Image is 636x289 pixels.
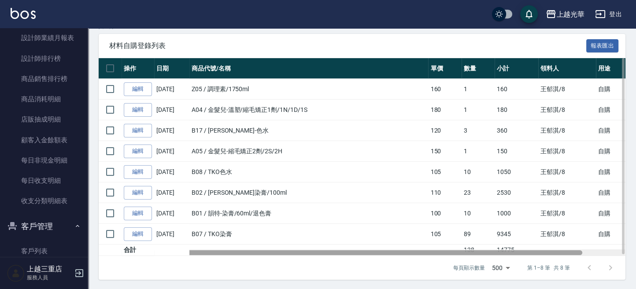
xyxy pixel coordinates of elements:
[428,224,461,245] td: 105
[124,227,152,241] a: 編輯
[189,120,428,141] td: B17 / [PERSON_NAME]-色水
[154,203,189,224] td: [DATE]
[538,100,596,120] td: 王郁淇 /8
[495,224,538,245] td: 9345
[189,100,428,120] td: A04 / 金髮兒-溫塑/縮毛矯正1劑/1N/1D/1S
[4,28,85,48] a: 設計師業績月報表
[4,48,85,69] a: 設計師排行榜
[462,245,495,256] td: 138
[538,203,596,224] td: 王郁淇 /8
[538,162,596,182] td: 王郁淇 /8
[495,141,538,162] td: 150
[428,79,461,100] td: 160
[596,203,629,224] td: 自購
[538,182,596,203] td: 王郁淇 /8
[596,58,629,79] th: 用途
[495,203,538,224] td: 1000
[462,120,495,141] td: 3
[462,162,495,182] td: 10
[154,141,189,162] td: [DATE]
[462,203,495,224] td: 10
[4,241,85,261] a: 客戶列表
[527,264,570,272] p: 第 1–8 筆 共 8 筆
[462,224,495,245] td: 89
[189,58,428,79] th: 商品代號/名稱
[27,265,72,274] h5: 上越三重店
[428,141,461,162] td: 150
[538,79,596,100] td: 王郁淇 /8
[154,182,189,203] td: [DATE]
[538,224,596,245] td: 王郁淇 /8
[495,162,538,182] td: 1050
[462,79,495,100] td: 1
[462,141,495,162] td: 1
[596,120,629,141] td: 自購
[4,191,85,211] a: 收支分類明細表
[109,41,586,50] span: 材料自購登錄列表
[189,162,428,182] td: B08 / TKO色水
[189,203,428,224] td: B01 / 韻特-染膏/60ml/退色膏
[124,124,152,137] a: 編輯
[124,186,152,200] a: 編輯
[488,256,513,280] div: 500
[542,5,588,23] button: 上越光華
[154,120,189,141] td: [DATE]
[596,224,629,245] td: 自購
[495,120,538,141] td: 360
[4,109,85,130] a: 店販抽成明細
[596,182,629,203] td: 自購
[4,89,85,109] a: 商品消耗明細
[124,144,152,158] a: 編輯
[154,58,189,79] th: 日期
[428,203,461,224] td: 100
[4,150,85,170] a: 每日非現金明細
[428,100,461,120] td: 180
[495,79,538,100] td: 160
[4,215,85,238] button: 客戶管理
[596,100,629,120] td: 自購
[189,224,428,245] td: B07 / TKO染膏
[586,39,619,53] button: 報表匯出
[124,165,152,179] a: 編輯
[189,141,428,162] td: A05 / 金髮兒-縮毛矯正2劑/2S/2H
[7,264,25,282] img: Person
[154,162,189,182] td: [DATE]
[538,58,596,79] th: 領料人
[154,224,189,245] td: [DATE]
[189,79,428,100] td: Z05 / 調理素/1750ml
[538,141,596,162] td: 王郁淇 /8
[556,9,584,20] div: 上越光華
[122,58,154,79] th: 操作
[495,100,538,120] td: 180
[538,120,596,141] td: 王郁淇 /8
[596,141,629,162] td: 自購
[520,5,538,23] button: save
[596,162,629,182] td: 自購
[27,274,72,282] p: 服務人員
[154,79,189,100] td: [DATE]
[124,103,152,117] a: 編輯
[592,6,625,22] button: 登出
[462,100,495,120] td: 1
[124,207,152,220] a: 編輯
[4,69,85,89] a: 商品銷售排行榜
[428,162,461,182] td: 105
[428,120,461,141] td: 120
[462,182,495,203] td: 23
[4,130,85,150] a: 顧客入金餘額表
[189,182,428,203] td: B02 / [PERSON_NAME]染膏/100ml
[596,79,629,100] td: 自購
[495,182,538,203] td: 2530
[428,182,461,203] td: 110
[11,8,36,19] img: Logo
[124,82,152,96] a: 編輯
[428,58,461,79] th: 單價
[453,264,485,272] p: 每頁顯示數量
[4,170,85,191] a: 每日收支明細
[122,245,154,256] td: 合計
[495,58,538,79] th: 小計
[586,41,619,49] a: 報表匯出
[154,100,189,120] td: [DATE]
[495,245,538,256] td: 14775
[462,58,495,79] th: 數量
